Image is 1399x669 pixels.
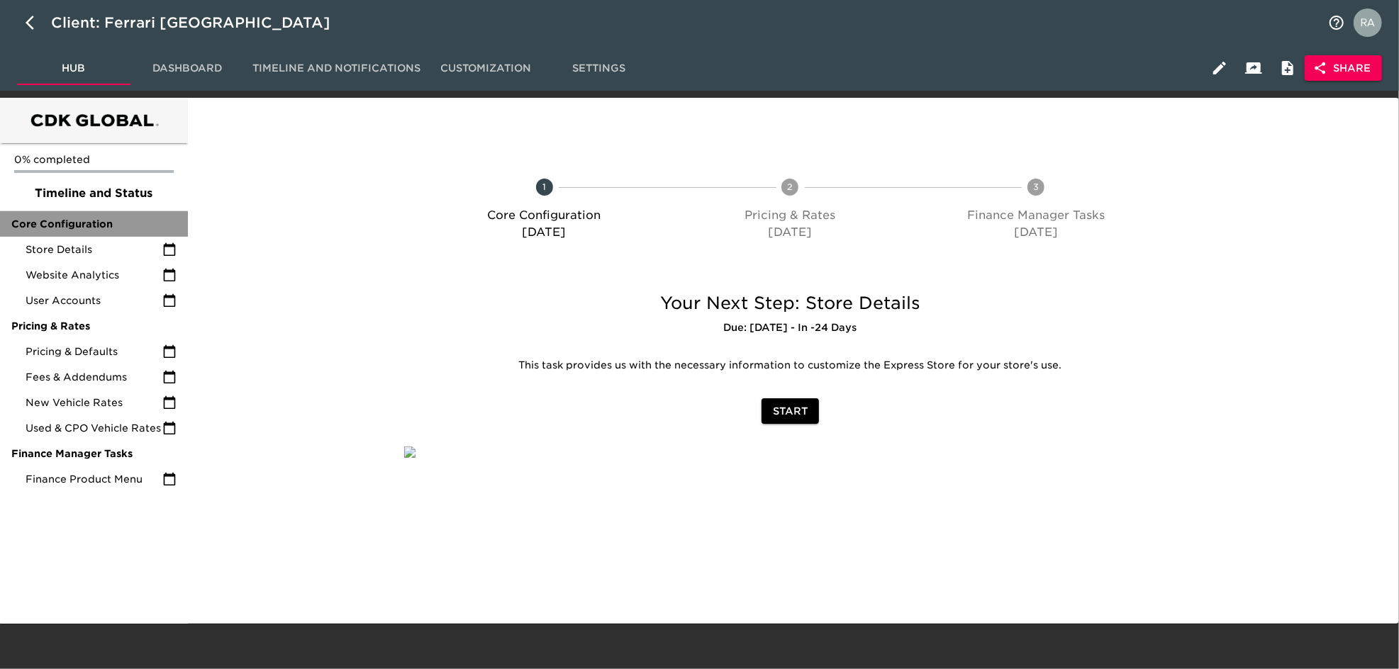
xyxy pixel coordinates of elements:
[919,224,1154,241] p: [DATE]
[26,421,162,435] span: Used & CPO Vehicle Rates
[26,293,162,308] span: User Accounts
[1320,6,1354,40] button: notifications
[542,181,546,192] text: 1
[762,398,819,425] button: Start
[427,224,662,241] p: [DATE]
[51,11,350,34] div: Client: Ferrari [GEOGRAPHIC_DATA]
[26,242,162,257] span: Store Details
[919,207,1154,224] p: Finance Manager Tasks
[415,359,1166,373] p: This task provides us with the necessary information to customize the Express Store for your stor...
[787,181,793,192] text: 2
[404,320,1176,336] h6: Due: [DATE] - In -24 Days
[1354,9,1382,37] img: Profile
[26,60,122,77] span: Hub
[14,152,174,167] p: 0% completed
[673,207,908,224] p: Pricing & Rates
[437,60,534,77] span: Customization
[404,446,416,458] img: qkibX1zbU72zw90W6Gan%2FTemplates%2FRjS7uaFIXtg43HUzxvoG%2F3e51d9d6-1114-4229-a5bf-f5ca567b6beb.jpg
[404,292,1176,315] h5: Your Next Step: Store Details
[1316,60,1371,77] span: Share
[26,344,162,359] span: Pricing & Defaults
[11,217,177,231] span: Core Configuration
[26,268,162,282] span: Website Analytics
[11,185,177,202] span: Timeline and Status
[252,60,420,77] span: Timeline and Notifications
[26,472,162,486] span: Finance Product Menu
[1203,51,1237,85] button: Edit Hub
[1271,51,1305,85] button: Internal Notes and Comments
[139,60,235,77] span: Dashboard
[427,207,662,224] p: Core Configuration
[26,395,162,410] span: New Vehicle Rates
[1033,181,1039,192] text: 3
[773,403,808,420] span: Start
[673,224,908,241] p: [DATE]
[26,370,162,384] span: Fees & Addendums
[1305,55,1382,81] button: Share
[551,60,647,77] span: Settings
[11,319,177,333] span: Pricing & Rates
[11,446,177,461] span: Finance Manager Tasks
[1237,51,1271,85] button: Client View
